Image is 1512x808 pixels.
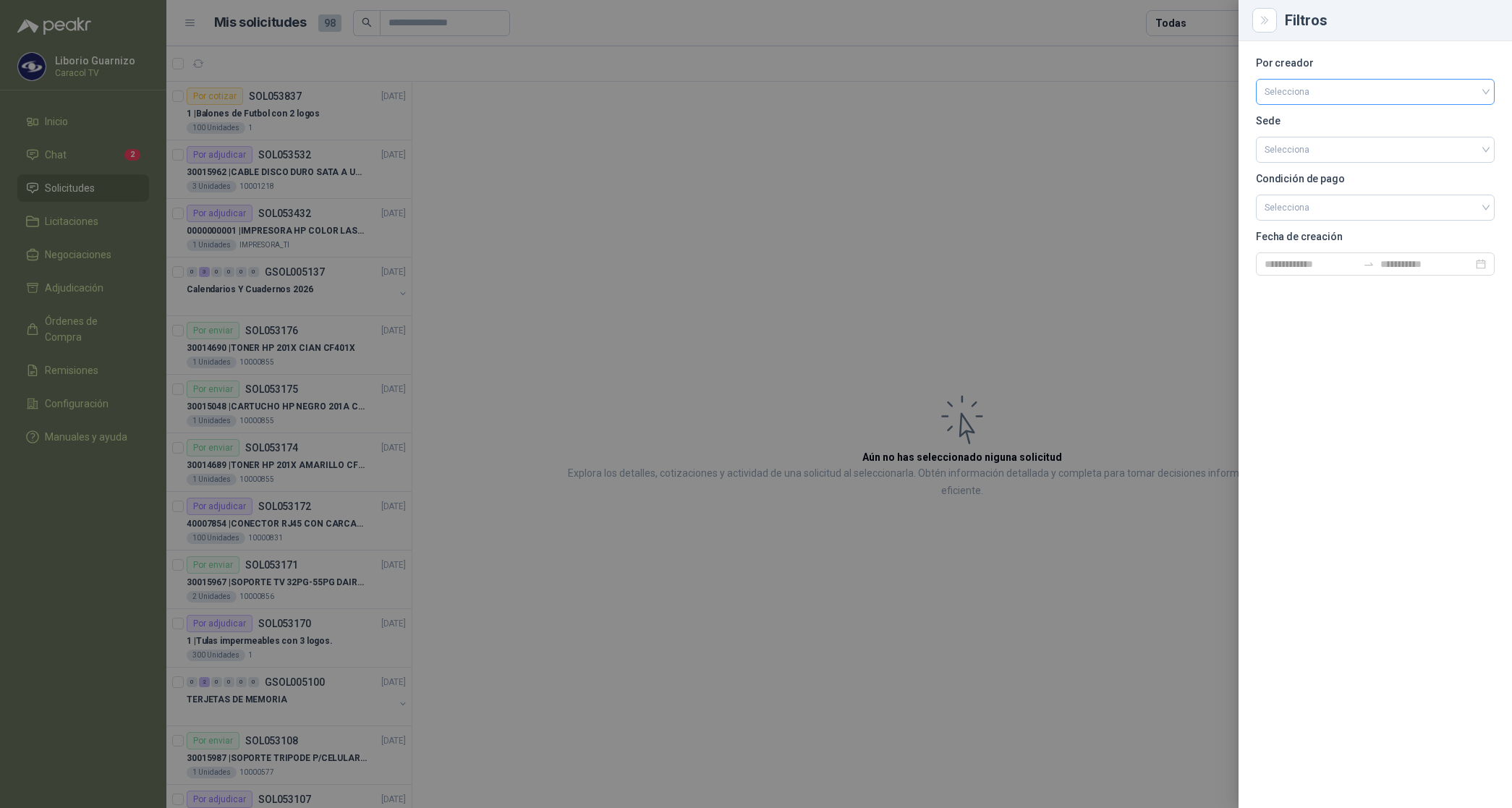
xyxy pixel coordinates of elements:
[1256,174,1495,183] p: Condición de pago
[1285,13,1495,27] div: Filtros
[1256,116,1495,125] p: Sede
[1256,59,1495,67] p: Por creador
[1256,12,1273,29] button: Close
[1363,258,1375,270] span: swap-right
[1256,232,1495,241] p: Fecha de creación
[1363,258,1375,270] span: to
